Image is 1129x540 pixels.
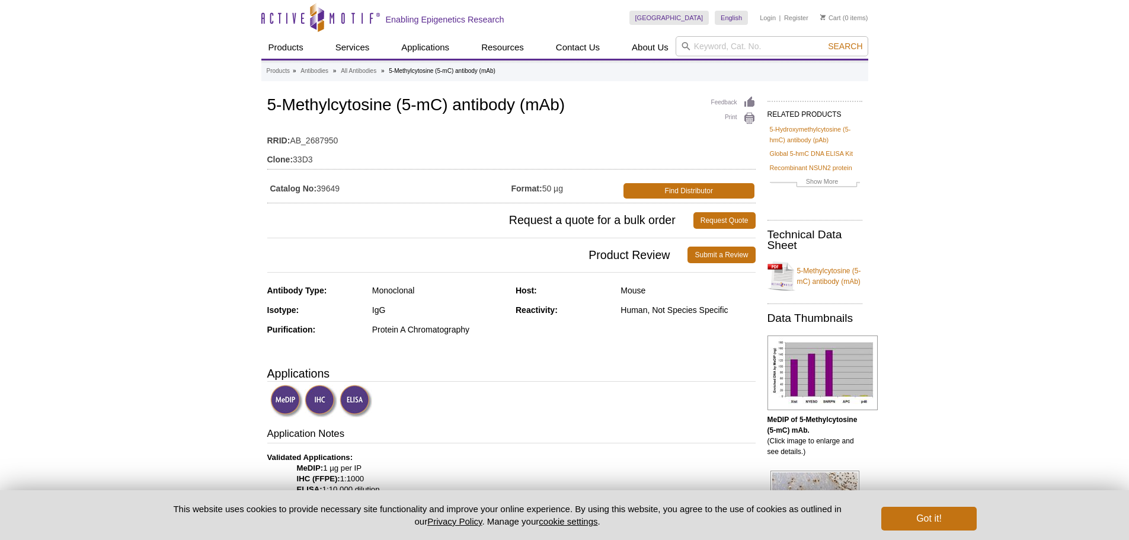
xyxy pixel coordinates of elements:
a: Applications [394,36,456,59]
a: English [715,11,748,25]
h3: Applications [267,365,756,382]
h1: 5-Methylcytosine (5-mC) antibody (mAb) [267,96,756,116]
button: Got it! [881,507,976,531]
li: » [333,68,337,74]
li: | [779,11,781,25]
div: Mouse [621,285,755,296]
a: Contact Us [549,36,607,59]
div: Human, Not Species Specific [621,305,755,315]
strong: Clone: [267,154,293,165]
img: Enzyme-linked Immunosorbent Assay Validated [340,385,372,417]
div: Monoclonal [372,285,507,296]
a: Services [328,36,377,59]
a: Products [261,36,311,59]
a: [GEOGRAPHIC_DATA] [629,11,709,25]
strong: Isotype: [267,305,299,315]
strong: IHC (FFPE): [297,474,340,483]
div: IgG [372,305,507,315]
b: Validated Applications: [267,453,353,462]
a: 5-Methylcytosine (5-mC) antibody (mAb) [767,258,862,294]
a: Find Distributor [623,183,754,199]
strong: Reactivity: [516,305,558,315]
p: This website uses cookies to provide necessary site functionality and improve your online experie... [153,503,862,528]
strong: Host: [516,286,537,295]
h2: Enabling Epigenetics Research [386,14,504,25]
td: 50 µg [511,176,621,200]
strong: Format: [511,183,542,194]
a: Submit a Review [687,247,755,263]
a: Privacy Policy [427,516,482,526]
div: Protein A Chromatography [372,324,507,335]
span: Search [828,41,862,51]
b: MeDIP of 5-Methylcytosine (5-mC) mAb. [767,416,858,434]
strong: ELISA: [297,485,322,494]
li: 5-Methylcytosine (5-mC) antibody (mAb) [389,68,495,74]
a: Cart [820,14,841,22]
span: Request a quote for a bulk order [267,212,693,229]
td: AB_2687950 [267,128,756,147]
a: Show More [770,176,860,190]
h2: RELATED PRODUCTS [767,101,862,122]
img: Your Cart [820,14,826,20]
a: Request Quote [693,212,756,229]
strong: Antibody Type: [267,286,327,295]
strong: MeDIP: [297,464,324,472]
a: About Us [625,36,676,59]
strong: Catalog No: [270,183,317,194]
strong: Purification: [267,325,316,334]
a: Feedback [711,96,756,109]
h3: Application Notes [267,427,756,443]
td: 39649 [267,176,511,200]
a: Print [711,112,756,125]
a: All Antibodies [341,66,376,76]
li: (0 items) [820,11,868,25]
h2: Data Thumbnails [767,313,862,324]
span: Product Review [267,247,688,263]
img: Methyl-DNA Immunoprecipitation Validated [270,385,303,417]
td: 33D3 [267,147,756,166]
li: » [381,68,385,74]
a: Antibodies [300,66,328,76]
a: Register [784,14,808,22]
a: 5-Hydroxymethylcytosine (5-hmC) antibody (pAb) [770,124,860,145]
a: Recombinant NSUN2 protein [770,162,852,173]
a: Global 5-hmC DNA ELISA Kit [770,148,853,159]
a: Login [760,14,776,22]
li: » [293,68,296,74]
strong: RRID: [267,135,290,146]
a: Products [267,66,290,76]
p: 1 µg per IP 1:1000 1:10,000 dilution For , we also offer AbFlex® 5-methylcytosine Recombinant Ant... [267,452,756,516]
button: Search [824,41,866,52]
h2: Technical Data Sheet [767,229,862,251]
button: cookie settings [539,516,597,526]
img: 5-Methylcytosine (5-mC) antibody (mAb) tested by MeDIP analysis. [767,335,878,410]
input: Keyword, Cat. No. [676,36,868,56]
p: (Click image to enlarge and see details.) [767,414,862,457]
img: Immunohistochemistry Validated [305,385,337,417]
a: Resources [474,36,531,59]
